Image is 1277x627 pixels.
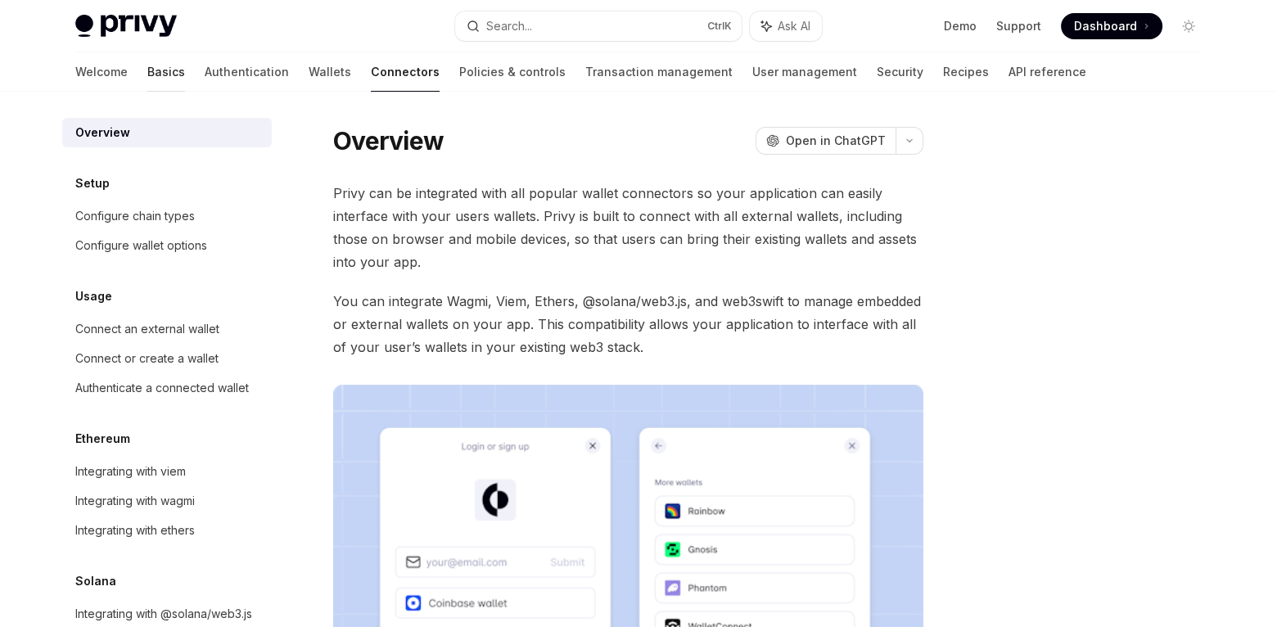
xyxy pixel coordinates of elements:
button: Open in ChatGPT [756,127,896,155]
span: Dashboard [1074,18,1137,34]
a: Authenticate a connected wallet [62,373,272,403]
div: Integrating with @solana/web3.js [75,604,252,624]
div: Connect or create a wallet [75,349,219,368]
div: Connect an external wallet [75,319,219,339]
div: Integrating with ethers [75,521,195,540]
span: Privy can be integrated with all popular wallet connectors so your application can easily interfa... [333,182,923,273]
img: light logo [75,15,177,38]
h5: Solana [75,571,116,591]
a: Connect an external wallet [62,314,272,344]
div: Search... [486,16,532,36]
a: Demo [944,18,977,34]
a: Recipes [943,52,989,92]
button: Toggle dark mode [1175,13,1202,39]
h5: Ethereum [75,429,130,449]
div: Integrating with wagmi [75,491,195,511]
span: You can integrate Wagmi, Viem, Ethers, @solana/web3.js, and web3swift to manage embedded or exter... [333,290,923,359]
a: Wallets [309,52,351,92]
div: Authenticate a connected wallet [75,378,249,398]
a: Configure wallet options [62,231,272,260]
a: Authentication [205,52,289,92]
div: Configure wallet options [75,236,207,255]
span: Ctrl K [707,20,732,33]
a: Configure chain types [62,201,272,231]
a: Basics [147,52,185,92]
h5: Usage [75,286,112,306]
a: Integrating with wagmi [62,486,272,516]
a: API reference [1009,52,1086,92]
a: Dashboard [1061,13,1162,39]
span: Ask AI [778,18,810,34]
div: Integrating with viem [75,462,186,481]
a: Security [877,52,923,92]
a: Welcome [75,52,128,92]
a: User management [752,52,857,92]
a: Policies & controls [459,52,566,92]
a: Connectors [371,52,440,92]
a: Integrating with ethers [62,516,272,545]
button: Ask AI [750,11,822,41]
a: Support [996,18,1041,34]
h1: Overview [333,126,444,156]
div: Configure chain types [75,206,195,226]
h5: Setup [75,174,110,193]
a: Connect or create a wallet [62,344,272,373]
div: Overview [75,123,130,142]
a: Transaction management [585,52,733,92]
button: Search...CtrlK [455,11,742,41]
a: Integrating with viem [62,457,272,486]
a: Overview [62,118,272,147]
span: Open in ChatGPT [786,133,886,149]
